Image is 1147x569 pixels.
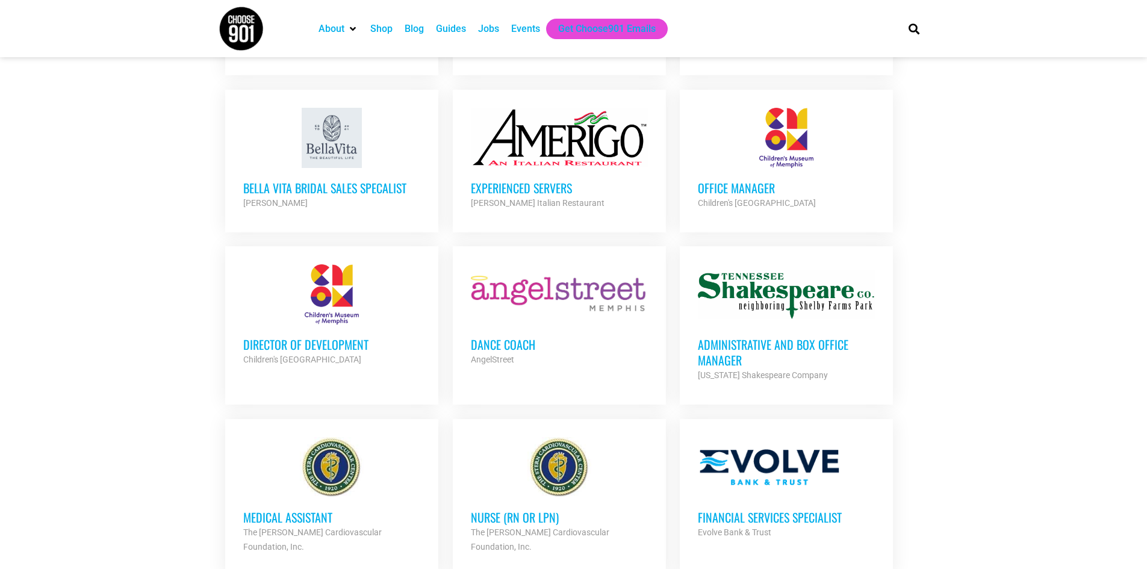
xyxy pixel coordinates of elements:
[243,198,308,208] strong: [PERSON_NAME]
[698,337,875,368] h3: Administrative and Box Office Manager
[698,198,816,208] strong: Children's [GEOGRAPHIC_DATA]
[243,180,420,196] h3: Bella Vita Bridal Sales Specalist
[680,246,893,400] a: Administrative and Box Office Manager [US_STATE] Shakespeare Company
[511,22,540,36] a: Events
[471,180,648,196] h3: Experienced Servers
[243,355,361,364] strong: Children's [GEOGRAPHIC_DATA]
[904,19,924,39] div: Search
[698,527,771,537] strong: Evolve Bank & Trust
[680,419,893,558] a: Financial Services Specialist Evolve Bank & Trust
[312,19,364,39] div: About
[471,527,609,552] strong: The [PERSON_NAME] Cardiovascular Foundation, Inc.
[558,22,656,36] a: Get Choose901 Emails
[471,198,605,208] strong: [PERSON_NAME] Italian Restaurant
[680,90,893,228] a: Office Manager Children's [GEOGRAPHIC_DATA]
[243,527,382,552] strong: The [PERSON_NAME] Cardiovascular Foundation, Inc.
[312,19,888,39] nav: Main nav
[471,355,514,364] strong: AngelStreet
[243,509,420,525] h3: Medical Assistant
[225,90,438,228] a: Bella Vita Bridal Sales Specalist [PERSON_NAME]
[471,337,648,352] h3: Dance Coach
[225,246,438,385] a: Director of Development Children's [GEOGRAPHIC_DATA]
[453,90,666,228] a: Experienced Servers [PERSON_NAME] Italian Restaurant
[243,337,420,352] h3: Director of Development
[698,370,828,380] strong: [US_STATE] Shakespeare Company
[471,509,648,525] h3: Nurse (RN or LPN)
[478,22,499,36] a: Jobs
[319,22,344,36] a: About
[698,180,875,196] h3: Office Manager
[436,22,466,36] a: Guides
[405,22,424,36] a: Blog
[453,246,666,385] a: Dance Coach AngelStreet
[698,509,875,525] h3: Financial Services Specialist
[370,22,393,36] a: Shop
